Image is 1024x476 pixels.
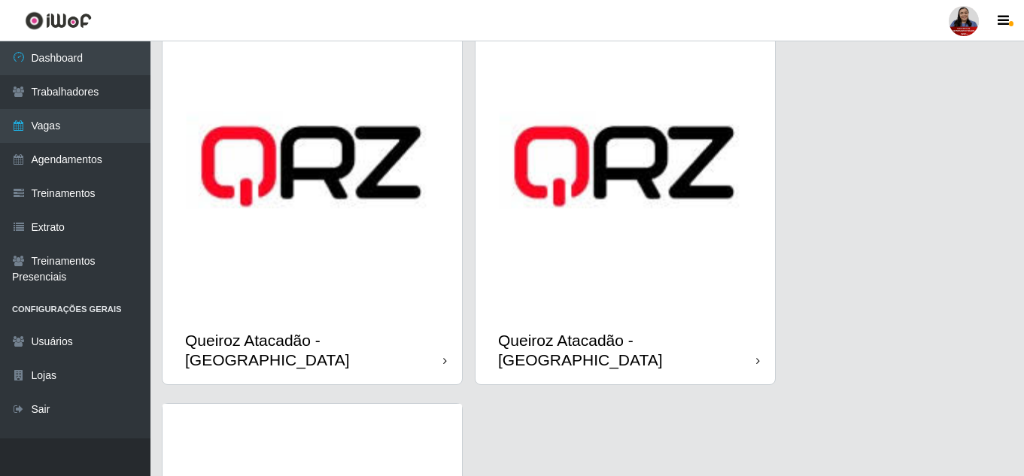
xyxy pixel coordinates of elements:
[476,17,775,316] img: cardImg
[185,331,443,368] div: Queiroz Atacadão - [GEOGRAPHIC_DATA]
[163,17,462,384] a: Queiroz Atacadão - [GEOGRAPHIC_DATA]
[25,11,92,30] img: CoreUI Logo
[476,17,775,384] a: Queiroz Atacadão - [GEOGRAPHIC_DATA]
[163,17,462,316] img: cardImg
[498,331,756,368] div: Queiroz Atacadão - [GEOGRAPHIC_DATA]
